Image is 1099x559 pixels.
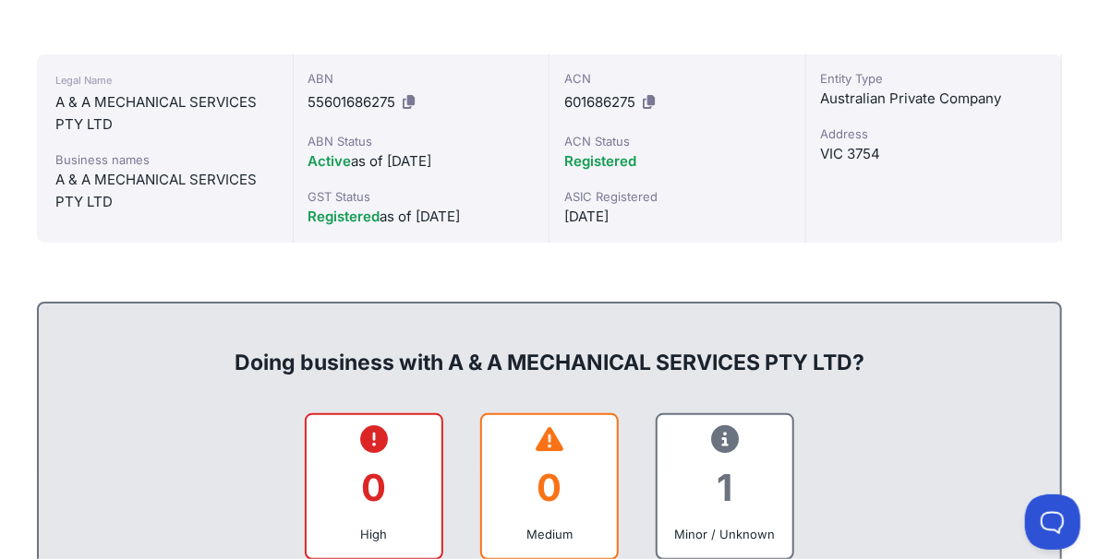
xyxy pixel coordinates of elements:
div: GST Status [308,187,535,206]
div: Address [821,125,1047,143]
div: as of [DATE] [308,150,535,172]
div: High [321,525,427,543]
div: 0 [497,450,602,525]
div: A & A MECHANICAL SERVICES PTY LTD [55,91,274,136]
div: Business names [55,150,274,169]
span: Registered [564,152,636,170]
span: 55601686275 [308,93,396,111]
div: Entity Type [821,69,1047,88]
span: 601686275 [564,93,635,111]
div: VIC 3754 [821,143,1047,165]
span: Registered [308,208,380,225]
div: 1 [672,450,778,525]
div: [DATE] [564,206,791,228]
div: Medium [497,525,602,543]
div: Doing business with A & A MECHANICAL SERVICES PTY LTD? [57,318,1042,377]
div: ASIC Registered [564,187,791,206]
div: ABN Status [308,132,535,150]
iframe: Toggle Customer Support [1025,494,1081,550]
div: A & A MECHANICAL SERVICES PTY LTD [55,169,274,213]
div: ACN Status [564,132,791,150]
div: Legal Name [55,69,274,91]
div: ABN [308,69,535,88]
div: Australian Private Company [821,88,1047,110]
div: Minor / Unknown [672,525,778,543]
div: ACN [564,69,791,88]
div: as of [DATE] [308,206,535,228]
span: Active [308,152,352,170]
div: 0 [321,450,427,525]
